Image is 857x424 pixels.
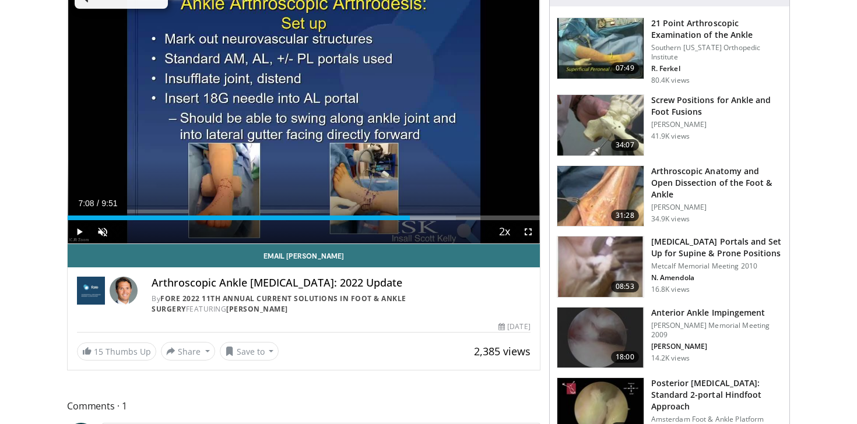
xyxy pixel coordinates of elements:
[651,17,782,41] h3: 21 Point Arthroscopic Examination of the Ankle
[68,220,91,243] button: Play
[557,166,644,227] img: widescreen_open_anatomy_100000664_3.jpg.150x105_q85_crop-smart_upscale.jpg
[651,262,782,271] p: Metcalf Memorial Meeting 2010
[651,354,690,363] p: 14.2K views
[651,120,782,129] p: [PERSON_NAME]
[611,281,639,292] span: 08:53
[97,199,99,208] span: /
[651,94,782,118] h3: Screw Positions for Ankle and Foot Fusions
[493,220,517,243] button: Playback Rate
[94,346,103,357] span: 15
[651,342,782,351] p: [PERSON_NAME]
[651,165,782,200] h3: Arthroscopic Anatomy and Open Dissection of the Foot & Ankle
[68,244,540,267] a: Email [PERSON_NAME]
[651,377,782,412] h3: Posterior [MEDICAL_DATA]: Standard 2-portal Hindfoot Approach
[77,277,105,305] img: FORE 2022 11th Annual Current Solutions in Foot & Ankle Surgery
[68,215,540,220] div: Progress Bar
[557,95,644,156] img: 67572_0000_3.png.150x105_q85_crop-smart_upscale.jpg
[651,214,690,224] p: 34.9K views
[611,139,639,151] span: 34:07
[78,199,94,208] span: 7:08
[152,277,531,289] h4: Arthroscopic Ankle [MEDICAL_DATA]: 2022 Update
[557,307,782,369] a: 18:00 Anterior Ankle Impingement [PERSON_NAME] Memorial Meeting 2009 [PERSON_NAME] 14.2K views
[651,273,782,282] p: N. Amendola
[651,285,690,294] p: 16.8K views
[557,308,644,368] img: saltz_0_3.png.150x105_q85_crop-smart_upscale.jpg
[498,321,530,332] div: [DATE]
[152,294,531,315] div: By FEATURING
[557,18,644,79] img: d2937c76-94b7-4d20-9de4-1c4e4a17f51d.150x105_q85_crop-smart_upscale.jpg
[220,342,279,361] button: Save to
[651,415,782,424] p: Amsterdam Foot & Ankle Platform
[101,199,117,208] span: 9:51
[651,132,690,141] p: 41.9K views
[557,165,782,227] a: 31:28 Arthroscopic Anatomy and Open Dissection of the Foot & Ankle [PERSON_NAME] 34.9K views
[557,17,782,85] a: 07:49 21 Point Arthroscopic Examination of the Ankle Southern [US_STATE] Orthopedic Institute R. ...
[161,342,215,361] button: Share
[557,94,782,156] a: 34:07 Screw Positions for Ankle and Foot Fusions [PERSON_NAME] 41.9K views
[611,62,639,74] span: 07:49
[474,344,531,358] span: 2,385 views
[557,236,644,297] img: amend3_3.png.150x105_q85_crop-smart_upscale.jpg
[91,220,114,243] button: Unmute
[651,43,782,62] p: Southern [US_STATE] Orthopedic Institute
[651,307,782,319] h3: Anterior Ankle Impingement
[651,76,690,85] p: 80.4K views
[67,398,540,414] span: Comments 1
[611,210,639,221] span: 31:28
[651,203,782,212] p: [PERSON_NAME]
[152,294,406,314] a: FORE 2022 11th Annual Current Solutions in Foot & Ankle Surgery
[651,236,782,259] h3: [MEDICAL_DATA] Portals and Set Up for Supine & Prone Positions
[611,351,639,363] span: 18:00
[651,64,782,73] p: R. Ferkel
[517,220,540,243] button: Fullscreen
[651,321,782,340] p: [PERSON_NAME] Memorial Meeting 2009
[77,342,156,361] a: 15 Thumbs Up
[557,236,782,298] a: 08:53 [MEDICAL_DATA] Portals and Set Up for Supine & Prone Positions Metcalf Memorial Meeting 201...
[110,277,138,305] img: Avatar
[226,304,288,314] a: [PERSON_NAME]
